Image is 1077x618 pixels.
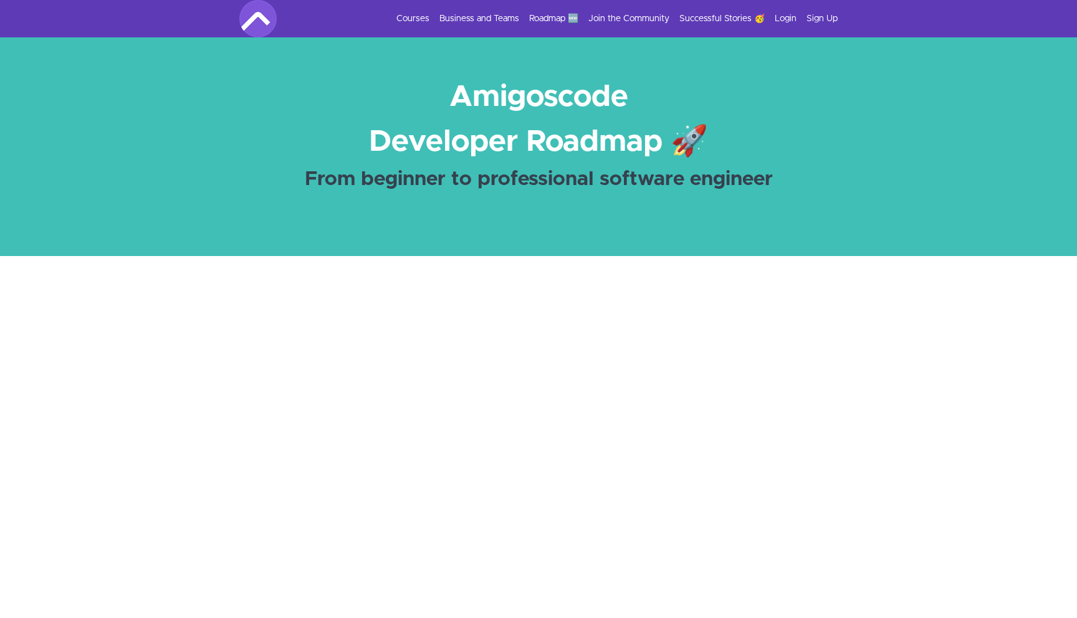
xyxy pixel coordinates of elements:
a: Spring Boot 3 For Beginners [2,300,128,311]
strong: Developer Roadmap 🚀 [369,127,708,157]
a: Linux Foundation [52,300,128,311]
div: 1️⃣ [39,300,129,312]
a: Join the Community [588,12,669,25]
a: Login [775,12,797,25]
strong: Amigoscode [449,82,628,112]
a: Sign Up [807,12,838,25]
iframe: chat widget [1000,540,1077,599]
a: Business and Teams [439,12,519,25]
a: Successful Stories 🥳 [679,12,765,25]
a: Roadmap 🆕 [529,12,578,25]
a: Courses [396,12,429,25]
strong: From beginner to professional software engineer [305,169,773,189]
